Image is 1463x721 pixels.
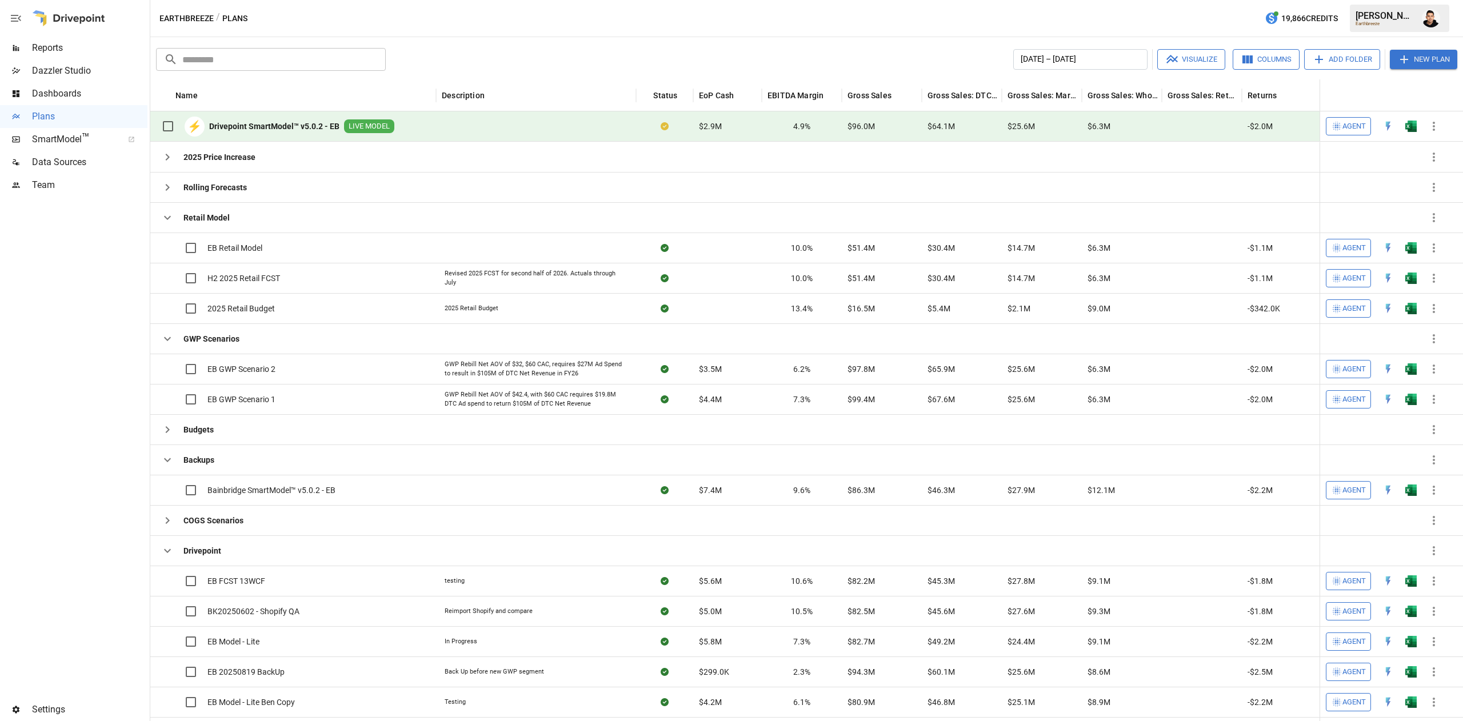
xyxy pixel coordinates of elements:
[1008,575,1035,587] span: $27.8M
[661,696,669,708] div: Sync complete
[699,363,722,375] span: $3.5M
[1382,666,1394,678] img: quick-edit-flash.b8aec18c.svg
[848,606,875,617] span: $82.5M
[1405,484,1417,496] div: Open in Excel
[32,703,147,716] span: Settings
[207,303,275,314] span: 2025 Retail Budget
[1382,575,1394,587] img: quick-edit-flash.b8aec18c.svg
[928,394,955,405] span: $67.6M
[1013,49,1148,70] button: [DATE] – [DATE]
[1382,575,1394,587] div: Open in Quick Edit
[661,666,669,678] div: Sync complete
[699,666,729,678] span: $299.0K
[699,636,722,647] span: $5.8M
[32,155,147,169] span: Data Sources
[183,333,239,345] b: GWP Scenarios
[848,91,892,100] div: Gross Sales
[793,121,810,132] span: 4.9%
[661,303,669,314] div: Sync complete
[216,11,220,26] div: /
[207,242,262,254] span: EB Retail Model
[1326,663,1371,681] button: Agent
[1382,242,1394,254] img: quick-edit-flash.b8aec18c.svg
[791,575,813,587] span: 10.6%
[1281,11,1338,26] span: 19,866 Credits
[1008,363,1035,375] span: $25.6M
[1405,666,1417,678] div: Open in Excel
[1088,394,1110,405] span: $6.3M
[159,11,214,26] button: Earthbreeze
[1088,363,1110,375] span: $6.3M
[1405,242,1417,254] div: Open in Excel
[1168,91,1238,100] div: Gross Sales: Retail
[928,575,955,587] span: $45.3M
[183,454,214,466] b: Backups
[207,273,280,284] span: H2 2025 Retail FCST
[32,178,147,192] span: Team
[1382,484,1394,496] img: quick-edit-flash.b8aec18c.svg
[1088,121,1110,132] span: $6.3M
[848,696,875,708] span: $80.9M
[848,242,875,254] span: $51.4M
[1405,242,1417,254] img: excel-icon.76473adf.svg
[1382,666,1394,678] div: Open in Quick Edit
[848,273,875,284] span: $51.4M
[1342,302,1366,315] span: Agent
[1008,636,1035,647] span: $24.4M
[661,242,669,254] div: Sync complete
[1405,273,1417,284] img: excel-icon.76473adf.svg
[1248,242,1273,254] span: -$1.1M
[661,394,669,405] div: Sync complete
[1405,696,1417,708] div: Open in Excel
[793,484,810,496] span: 9.6%
[185,117,205,137] div: ⚡
[928,273,955,284] span: $30.4M
[207,484,335,496] span: Bainbridge SmartModel™ v5.0.2 - EB
[848,636,875,647] span: $82.7M
[661,363,669,375] div: Sync complete
[1326,239,1371,257] button: Agent
[445,269,627,287] div: Revised 2025 FCST for second half of 2026. Actuals through July
[661,636,669,647] div: Sync complete
[1342,666,1366,679] span: Agent
[1326,693,1371,711] button: Agent
[1157,49,1225,70] button: Visualize
[1382,363,1394,375] img: quick-edit-flash.b8aec18c.svg
[207,394,275,405] span: EB GWP Scenario 1
[1008,242,1035,254] span: $14.7M
[848,484,875,496] span: $86.3M
[1248,363,1273,375] span: -$2.0M
[445,576,465,586] div: testing
[1248,636,1273,647] span: -$2.2M
[1088,273,1110,284] span: $6.3M
[928,636,955,647] span: $49.2M
[183,151,255,163] b: 2025 Price Increase
[848,575,875,587] span: $82.2M
[445,390,627,408] div: GWP Rebill Net AOV of $42.4, with $60 CAC requires $19.8M DTC Ad spend to return $105M of DTC Net...
[1382,121,1394,132] div: Open in Quick Edit
[32,41,147,55] span: Reports
[699,575,722,587] span: $5.6M
[1405,666,1417,678] img: excel-icon.76473adf.svg
[1248,606,1273,617] span: -$1.8M
[661,273,669,284] div: Sync complete
[1326,117,1371,135] button: Agent
[183,424,214,435] b: Budgets
[793,696,810,708] span: 6.1%
[848,666,875,678] span: $94.3M
[445,360,627,378] div: GWP Rebill Net AOV of $32, $60 CAC, requires $27M Ad Spend to result in $105M of DTC Net Revenue ...
[32,87,147,101] span: Dashboards
[1248,121,1273,132] span: -$2.0M
[1008,273,1035,284] span: $14.7M
[1405,484,1417,496] img: excel-icon.76473adf.svg
[1405,273,1417,284] div: Open in Excel
[1008,394,1035,405] span: $25.6M
[1405,696,1417,708] img: excel-icon.76473adf.svg
[1405,394,1417,405] img: excel-icon.76473adf.svg
[1422,9,1440,27] img: Francisco Sanchez
[1405,303,1417,314] img: excel-icon.76473adf.svg
[699,484,722,496] span: $7.4M
[1390,50,1457,69] button: New Plan
[1382,273,1394,284] img: quick-edit-flash.b8aec18c.svg
[1248,484,1273,496] span: -$2.2M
